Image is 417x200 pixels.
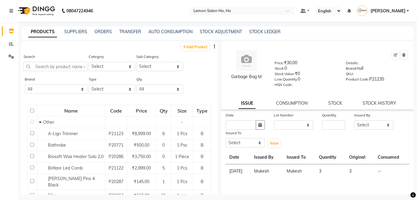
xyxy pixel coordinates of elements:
[374,151,409,164] th: Consumed
[200,29,242,34] a: STOCK ADJUSTMENT
[136,77,142,82] label: Qty
[109,179,123,184] span: P20287
[109,142,123,148] span: P20771
[89,54,104,59] label: Category
[136,54,159,59] label: Sub Category
[25,77,35,82] label: Brand
[181,119,183,125] span: -
[275,82,293,87] label: HSN Code:
[48,193,56,198] span: Filer
[157,105,171,116] div: Qty
[283,151,315,164] th: Issued To
[275,66,285,71] label: Stock:
[328,100,342,106] a: STOCK
[132,131,151,136] span: ₹8,999.00
[89,77,97,82] label: Type
[181,43,209,50] a: Add Product
[48,176,95,188] span: [PERSON_NAME] Pins 4 Black
[163,154,165,159] span: 0
[346,77,369,82] label: Product Code:
[275,77,298,82] label: Low Quantity:
[322,113,336,118] label: Quantity
[175,154,189,159] span: 1 Piece
[38,105,105,116] div: Name
[236,50,257,71] img: avatar
[275,60,337,68] div: ₹30.00
[48,154,103,159] span: Biosoft Wax Heater Solo 2.0
[177,165,187,171] span: 1 Pcs
[357,5,368,16] img: Aquib Khan
[345,164,374,178] td: 3
[132,154,151,159] span: ₹3,750.00
[177,179,187,184] span: 1 Pcs
[109,154,123,159] span: P20286
[315,151,345,164] th: Quantity
[163,131,165,136] span: 6
[134,193,149,198] span: ₹150.00
[315,164,345,178] td: 3
[119,29,141,34] a: TRANSFER
[64,29,87,34] a: SUPPLIERS
[226,151,250,164] th: Date
[177,131,187,136] span: 1 Pcs
[275,65,337,74] div: 0
[48,142,66,148] span: Bathrobe
[371,8,406,14] span: [PERSON_NAME]
[201,154,204,159] span: B
[239,98,256,109] a: ISSUE
[148,29,193,34] a: AUTO CONSUMPTION
[201,193,204,198] span: B
[109,131,123,136] span: P21123
[172,105,192,116] div: Size
[250,164,283,178] td: Mukesh
[201,131,204,136] span: B
[163,165,165,171] span: 5
[276,100,308,106] a: CONSUMPTION
[354,113,370,118] label: Issued By
[15,2,57,19] img: logo
[132,165,151,171] span: ₹2,999.00
[127,105,156,116] div: Price
[346,76,408,84] div: P21235
[134,142,149,148] span: ₹500.00
[275,71,337,79] div: ₹0
[274,113,294,118] label: Lot Number
[24,54,35,59] label: Search
[163,179,165,184] span: 1
[346,60,358,66] label: Details:
[43,119,54,125] span: Other
[24,62,88,71] input: Search by product name or code
[201,142,204,148] span: B
[193,105,211,116] div: Type
[226,130,241,136] label: Issued To
[177,193,187,198] span: 1 pcs
[94,29,112,34] a: ORDERS
[48,165,83,171] span: Birllare Led Comb
[28,27,57,37] a: PRODUCTS
[66,2,93,19] b: 08047224946
[48,131,78,136] span: A-Lign Trimmer
[270,141,279,145] span: Issue
[283,164,315,178] td: Mukesh
[346,66,357,71] label: Brand:
[161,193,166,198] span: 21
[109,193,123,198] span: P20364
[226,113,234,118] label: Date
[346,71,354,77] label: SKU:
[226,164,250,178] td: [DATE]
[374,164,409,178] td: --
[163,142,165,148] span: 0
[269,139,280,148] button: Issue
[39,119,43,125] span: Collapse Row
[106,105,126,116] div: Code
[275,71,295,77] label: Stock Value:
[201,165,204,171] span: B
[201,179,204,184] span: B
[345,151,374,164] th: Original
[227,74,266,80] div: Garbage Bag M
[275,60,284,66] label: Price:
[134,179,149,184] span: ₹145.00
[363,100,396,106] a: STOCK HISTORY
[250,151,283,164] th: Issued By
[275,76,337,84] div: 0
